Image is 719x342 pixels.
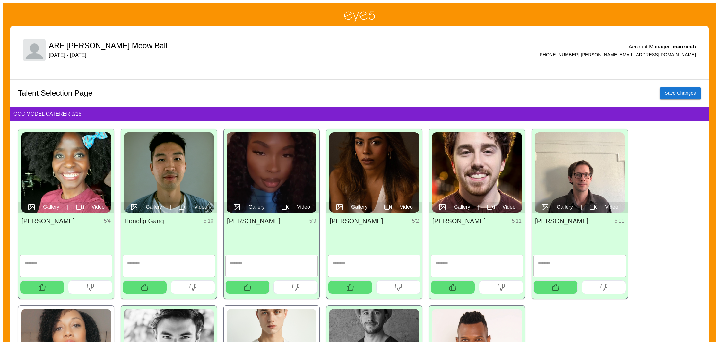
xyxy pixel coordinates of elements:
p: 5 ' 4 [104,217,111,225]
p: 5 ' 9 [309,217,316,225]
p: 5 ' 11 [615,217,624,225]
h6: [PERSON_NAME] [22,216,75,226]
span: Gallery [146,203,162,211]
h6: [PERSON_NAME] [432,216,486,226]
p: 5 ' 11 [512,217,522,225]
span: | [273,203,274,211]
img: Rocky Perez [329,132,419,213]
span: | [170,203,171,211]
h6: Honglip Gang [124,216,164,226]
span: Gallery [557,203,573,211]
p: [PHONE_NUMBER] [PERSON_NAME][EMAIL_ADDRESS][DOMAIN_NAME] [538,51,696,58]
img: Matt Billington [535,132,625,213]
h6: [PERSON_NAME] [330,216,383,226]
img: Tiffany Chanel [227,132,316,213]
span: Gallery [454,203,470,211]
img: Matthew Tonda [432,132,522,213]
h5: ARF [PERSON_NAME] Meow Ball [49,40,167,51]
span: | [478,203,479,211]
span: Video [91,203,105,211]
span: | [581,203,582,211]
span: Video [502,203,515,211]
span: Video [297,203,310,211]
img: Logo [343,10,376,23]
div: OCC Model Caterer 9 / 15 [10,107,709,121]
p: 5 ' 10 [204,217,213,225]
p: 5 ' 2 [412,217,419,225]
h6: [PERSON_NAME] [535,216,588,226]
span: | [67,203,68,211]
h6: [DATE] - [DATE] [49,51,167,60]
span: Gallery [351,203,368,211]
span: Video [194,203,207,211]
img: Honglip Gang [124,132,214,213]
span: mauriceb [673,44,696,49]
h6: [PERSON_NAME] [227,216,280,226]
img: Sharon Tonge [21,132,111,213]
h6: Account Manager: [629,42,696,51]
img: logo [23,39,46,61]
span: Gallery [248,203,265,211]
span: Video [605,203,618,211]
span: | [375,203,377,211]
span: Gallery [43,203,59,211]
button: Save Changes [660,87,701,99]
h5: Talent Selection Page [18,88,92,98]
span: Video [400,203,413,211]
